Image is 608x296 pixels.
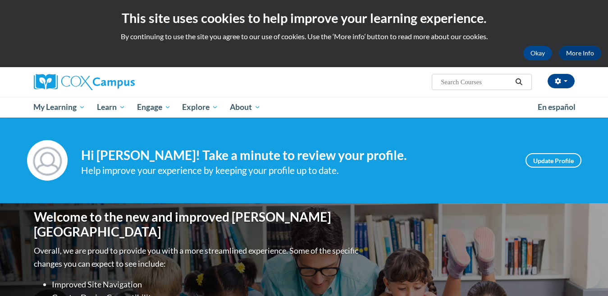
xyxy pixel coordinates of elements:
[572,260,601,289] iframe: Button to launch messaging window
[182,102,218,113] span: Explore
[34,74,205,90] a: Cox Campus
[34,74,135,90] img: Cox Campus
[526,153,581,168] a: Update Profile
[81,148,512,163] h4: Hi [PERSON_NAME]! Take a minute to review your profile.
[440,77,512,87] input: Search Courses
[523,46,552,60] button: Okay
[512,77,526,87] button: Search
[81,163,512,178] div: Help improve your experience by keeping your profile up to date.
[230,102,261,113] span: About
[34,209,361,240] h1: Welcome to the new and improved [PERSON_NAME][GEOGRAPHIC_DATA]
[27,140,68,181] img: Profile Image
[91,97,131,118] a: Learn
[548,74,575,88] button: Account Settings
[538,102,576,112] span: En español
[28,97,91,118] a: My Learning
[532,98,581,117] a: En español
[33,102,85,113] span: My Learning
[131,97,177,118] a: Engage
[97,102,125,113] span: Learn
[176,97,224,118] a: Explore
[52,278,361,291] li: Improved Site Navigation
[34,244,361,270] p: Overall, we are proud to provide you with a more streamlined experience. Some of the specific cha...
[7,32,601,41] p: By continuing to use the site you agree to our use of cookies. Use the ‘More info’ button to read...
[7,9,601,27] h2: This site uses cookies to help improve your learning experience.
[20,97,588,118] div: Main menu
[224,97,266,118] a: About
[137,102,171,113] span: Engage
[559,46,601,60] a: More Info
